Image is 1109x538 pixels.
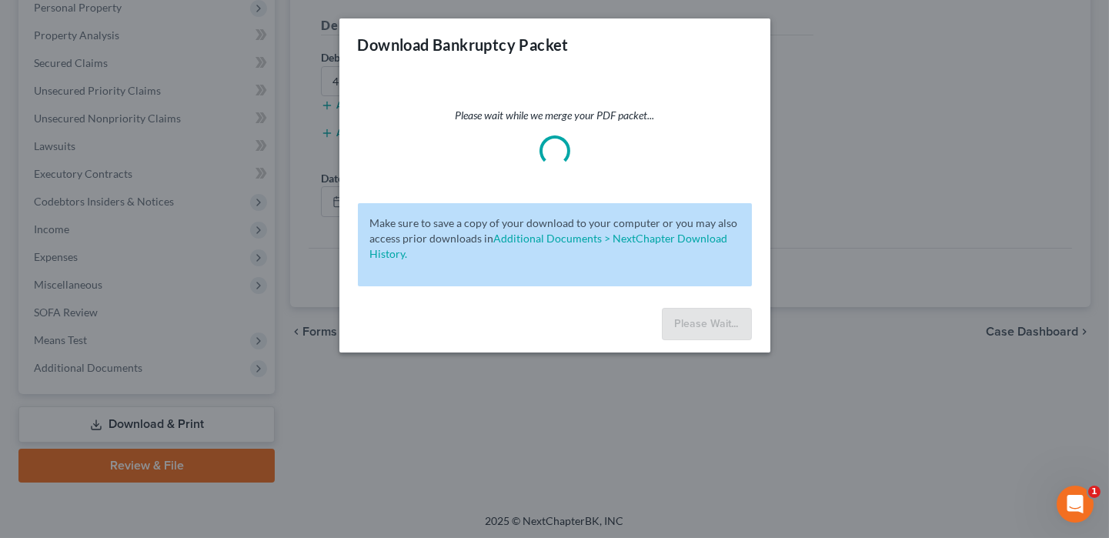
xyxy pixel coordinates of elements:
iframe: Intercom live chat [1057,486,1094,523]
p: Make sure to save a copy of your download to your computer or you may also access prior downloads in [370,216,740,262]
a: Additional Documents > NextChapter Download History. [370,232,728,260]
button: Please Wait... [662,308,752,340]
span: 1 [1088,486,1101,498]
h3: Download Bankruptcy Packet [358,34,569,55]
span: Please Wait... [675,317,739,330]
p: Please wait while we merge your PDF packet... [358,108,752,123]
